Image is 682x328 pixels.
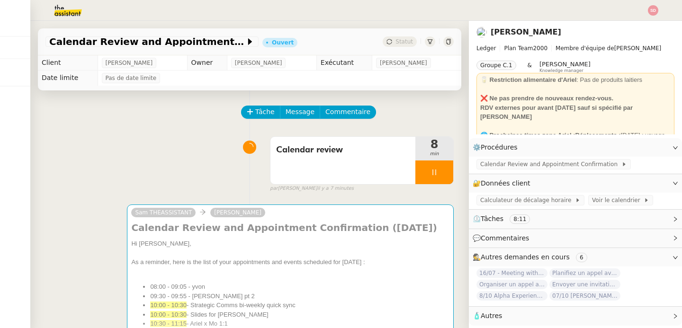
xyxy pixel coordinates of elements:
[481,312,502,319] span: Autres
[276,143,410,157] span: Calendar review
[38,55,98,71] td: Client
[280,106,320,119] button: Message
[131,239,449,248] div: Hi [PERSON_NAME],
[106,73,157,83] span: Pas de date limite
[556,45,614,52] span: Membre d'équipe de
[476,291,547,301] span: 8/10 Alpha Experience in [GEOGRAPHIC_DATA]
[539,61,591,68] span: [PERSON_NAME]
[150,282,449,292] li: 08:00 - 09:05 - yvon
[481,143,518,151] span: Procédures
[481,234,529,242] span: Commentaires
[480,104,633,121] strong: RDV externes pour avant [DATE] sauf si spécifié par [PERSON_NAME]
[549,291,620,301] span: 07/10 [PERSON_NAME]<>Ledger
[131,257,449,267] div: As a reminder, here is the list of your appointments and events scheduled for [DATE] :
[476,61,516,70] nz-tag: Groupe C.1
[476,268,547,278] span: 16/07 - Meeting with [PERSON_NAME]
[131,221,449,234] h4: Calendar Review and Appointment Confirmation ([DATE])
[415,150,453,158] span: min
[476,280,547,289] span: Organiser un appel avec [PERSON_NAME]
[480,75,671,85] div: : Pas de produits laitiers
[592,195,644,205] span: Voir le calendrier
[473,215,538,222] span: ⏲️
[481,215,503,222] span: Tâches
[150,320,187,327] span: 10:30 - 11:15
[150,311,187,318] span: 10:00 - 10:30
[481,253,570,261] span: Autres demandes en cours
[473,253,591,261] span: 🕵️
[510,214,530,224] nz-tag: 8:11
[476,44,674,53] span: [PERSON_NAME]
[210,208,265,217] a: [PERSON_NAME]
[469,138,682,157] div: ⚙️Procédures
[549,268,620,278] span: Planifiez un appel avec TIME et Ledger
[533,45,547,52] span: 2000
[469,229,682,248] div: 💬Commentaires
[469,307,682,325] div: 🧴Autres
[38,71,98,86] td: Date limite
[255,106,275,117] span: Tâche
[539,61,591,73] app-user-label: Knowledge manager
[469,174,682,193] div: 🔐Données client
[480,95,613,102] strong: ❌ Ne pas prendre de nouveaux rendez-vous.
[270,185,278,193] span: par
[480,195,575,205] span: Calculateur de décalage horaire
[473,178,534,189] span: 🔐
[415,139,453,150] span: 8
[504,45,533,52] span: Plan Team
[106,58,153,68] span: [PERSON_NAME]
[473,312,502,319] span: 🧴
[131,208,196,217] a: Sam THEASSISTANT
[480,76,576,83] strong: 🥛 Restriction alimentaire d'Ariel
[316,55,372,71] td: Exécutant
[476,45,496,52] span: Ledger
[481,179,530,187] span: Données client
[150,292,449,301] li: 09:30 - 09:55 - [PERSON_NAME] pt 2
[480,131,671,168] div: [DATE] : voyage toute la journée (non disponible)Semaine du [DATE] : travail depuis la côte est a...
[272,40,294,45] div: Ouvert
[380,58,427,68] span: [PERSON_NAME]
[235,58,282,68] span: [PERSON_NAME]
[473,142,522,153] span: ⚙️
[473,234,533,242] span: 💬
[317,185,354,193] span: il y a 7 minutes
[325,106,370,117] span: Commentaire
[49,37,245,46] span: Calendar Review and Appointment Confirmation - 11 septembre 2025
[150,301,187,309] span: 10:00 - 10:30
[528,61,532,73] span: &
[270,185,354,193] small: [PERSON_NAME]
[187,55,227,71] td: Owner
[549,280,620,289] span: Envoyer une invitation pour la réunion du 16 septembre
[286,106,314,117] span: Message
[539,68,583,73] span: Knowledge manager
[491,27,561,36] a: [PERSON_NAME]
[150,310,449,319] li: - Slides for [PERSON_NAME]
[480,132,621,139] strong: 🌐 Prochaines times zone Ariel :Déplacements :
[480,160,621,169] span: Calendar Review and Appointment Confirmation
[320,106,376,119] button: Commentaire
[576,253,587,262] nz-tag: 6
[648,5,658,16] img: svg
[395,38,413,45] span: Statut
[469,248,682,266] div: 🕵️Autres demandes en cours 6
[150,301,449,310] li: - Strategic Comms bi-weekly quick sync
[476,27,487,37] img: users%2FYpHCMxs0fyev2wOt2XOQMyMzL3F3%2Favatar%2Fb1d7cab4-399e-487a-a9b0-3b1e57580435
[469,210,682,228] div: ⏲️Tâches 8:11
[241,106,280,119] button: Tâche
